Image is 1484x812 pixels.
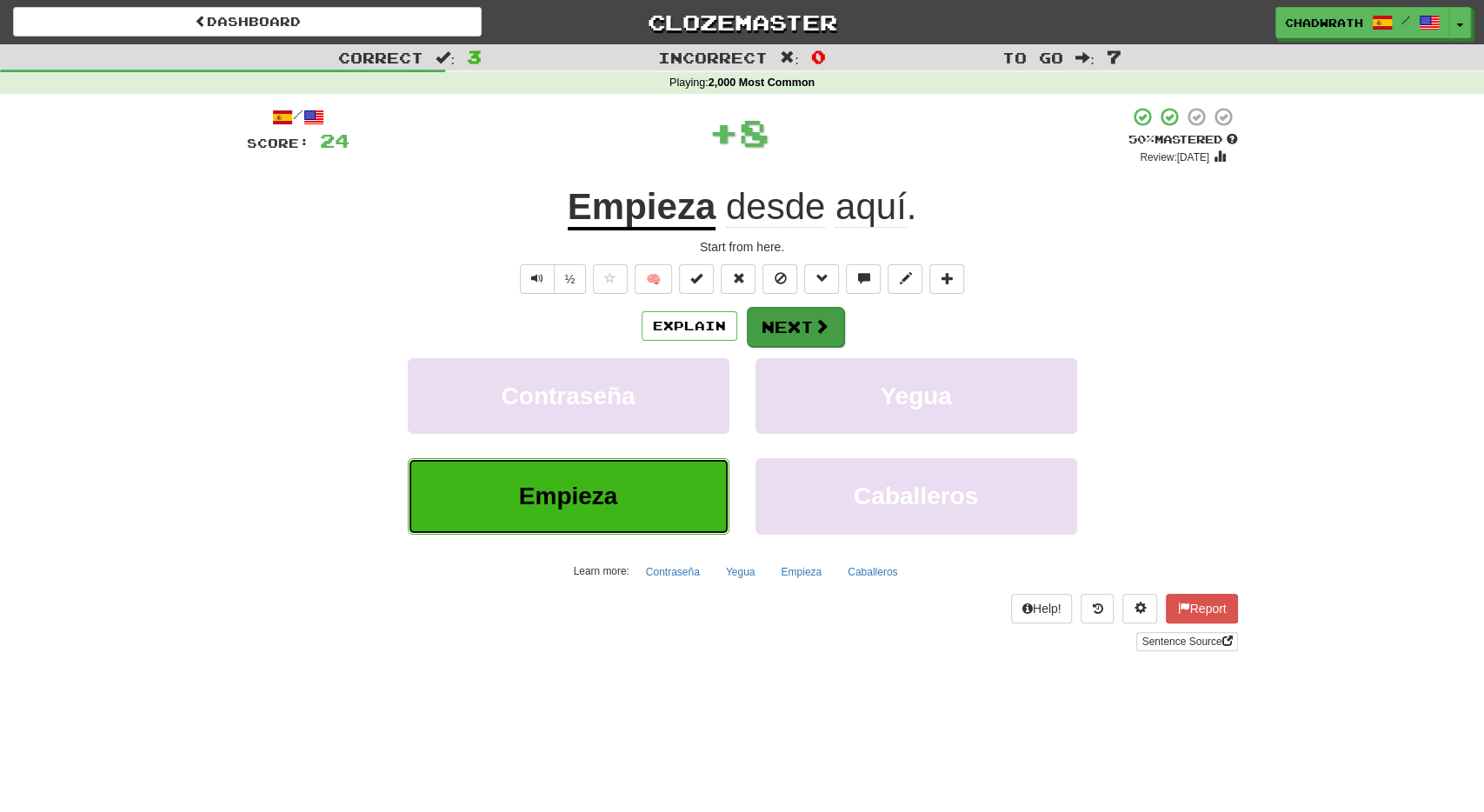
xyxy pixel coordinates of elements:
u: Empieza [568,186,715,230]
span: aquí [835,186,907,228]
a: Dashboard [13,7,482,37]
button: ½ [554,264,587,294]
span: / [1401,14,1410,26]
button: Empieza [408,458,729,534]
button: Play sentence audio (ctl+space) [520,264,555,294]
span: Correct [338,49,423,66]
button: Reset to 0% Mastered (alt+r) [721,264,755,294]
span: Empieza [519,483,618,509]
button: Help! [1011,594,1073,623]
a: Clozemaster [508,7,976,37]
span: . [715,186,916,228]
span: : [436,50,455,65]
button: 🧠 [635,264,672,294]
span: 8 [739,110,769,154]
span: 0 [811,46,826,67]
button: Round history (alt+y) [1081,594,1114,623]
button: Grammar (alt+g) [804,264,839,294]
a: Sentence Source [1136,632,1237,651]
small: Learn more: [574,565,629,577]
span: Incorrect [658,49,768,66]
div: Text-to-speech controls [516,264,587,294]
button: Add to collection (alt+a) [929,264,964,294]
span: : [780,50,799,65]
button: Empieza [771,559,831,585]
button: Contraseña [636,559,709,585]
button: Discuss sentence (alt+u) [846,264,881,294]
button: Ignore sentence (alt+i) [762,264,797,294]
span: Contraseña [501,383,635,409]
button: Next [747,307,844,347]
span: : [1075,50,1095,65]
span: 7 [1107,46,1121,67]
span: To go [1002,49,1063,66]
small: Review: [DATE] [1140,151,1209,163]
button: Report [1166,594,1237,623]
div: / [247,106,349,128]
div: Start from here. [247,238,1238,256]
span: Chadwrath [1285,15,1363,30]
button: Explain [642,311,737,341]
button: Yegua [755,358,1077,434]
span: Caballeros [854,483,978,509]
button: Edit sentence (alt+d) [888,264,922,294]
button: Yegua [716,559,765,585]
button: Caballeros [838,559,907,585]
span: + [709,106,739,158]
button: Set this sentence to 100% Mastered (alt+m) [679,264,714,294]
button: Contraseña [408,358,729,434]
button: Favorite sentence (alt+f) [593,264,628,294]
span: desde [726,186,825,228]
div: Mastered [1128,132,1238,148]
strong: 2,000 Most Common [709,77,815,89]
span: Score: [247,136,309,150]
button: Caballeros [755,458,1077,534]
span: 50 % [1128,132,1155,146]
a: Chadwrath / [1275,7,1449,38]
span: 24 [320,130,349,151]
span: 3 [467,46,482,67]
span: Yegua [880,383,951,409]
